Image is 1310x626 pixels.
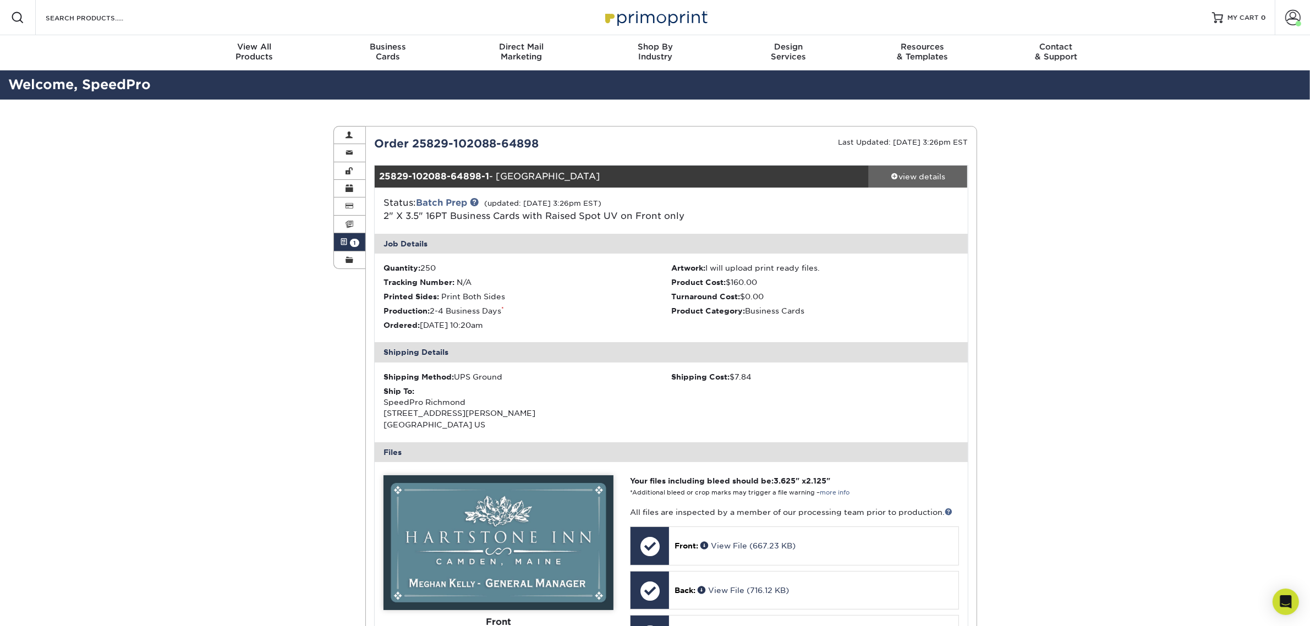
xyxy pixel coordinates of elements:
strong: Product Category: [671,306,745,315]
div: Files [375,442,968,462]
strong: Artwork: [671,263,705,272]
strong: Your files including bleed should be: " x " [630,476,830,485]
strong: Printed Sides: [383,292,439,301]
li: [DATE] 10:20am [383,320,671,331]
span: Back: [675,586,695,595]
small: (updated: [DATE] 3:26pm EST) [484,199,601,207]
p: All files are inspected by a member of our processing team prior to production. [630,507,958,518]
div: Status: [375,196,770,223]
div: Services [722,42,856,62]
div: view details [869,171,968,182]
div: UPS Ground [383,371,671,382]
a: Contact& Support [989,35,1123,70]
span: Direct Mail [454,42,588,52]
span: 1 [350,239,359,247]
a: View File (716.12 KB) [698,586,789,595]
a: more info [820,489,849,496]
small: *Additional bleed or crop marks may trigger a file warning – [630,489,849,496]
strong: Product Cost: [671,278,726,287]
span: Front: [675,541,698,550]
a: Direct MailMarketing [454,35,588,70]
strong: 25829-102088-64898-1 [379,171,489,182]
a: Shop ByIndustry [588,35,722,70]
li: 250 [383,262,671,273]
strong: Tracking Number: [383,278,454,287]
span: Business [321,42,454,52]
strong: Ordered: [383,321,420,330]
div: SpeedPro Richmond [STREET_ADDRESS][PERSON_NAME] [GEOGRAPHIC_DATA] US [383,386,671,431]
span: 3.625 [774,476,796,485]
span: Resources [856,42,989,52]
span: MY CART [1227,13,1259,23]
li: Business Cards [671,305,959,316]
div: Order 25829-102088-64898 [366,135,671,152]
li: 2-4 Business Days [383,305,671,316]
strong: Shipping Method: [383,372,454,381]
strong: Ship To: [383,387,414,396]
a: 1 [334,233,366,251]
span: View All [188,42,321,52]
a: view details [869,166,968,188]
a: View AllProducts [188,35,321,70]
div: Open Intercom Messenger [1273,589,1299,615]
img: Primoprint [600,6,710,29]
small: Last Updated: [DATE] 3:26pm EST [838,138,968,146]
a: BusinessCards [321,35,454,70]
strong: Shipping Cost: [671,372,730,381]
div: Job Details [375,234,968,254]
a: 2" X 3.5" 16PT Business Cards with Raised Spot UV on Front only [383,211,684,221]
span: Contact [989,42,1123,52]
div: Shipping Details [375,342,968,362]
span: 2.125 [806,476,826,485]
div: & Templates [856,42,989,62]
a: View File (667.23 KB) [700,541,796,550]
span: Design [722,42,856,52]
span: 0 [1261,14,1266,21]
li: $160.00 [671,277,959,288]
div: Cards [321,42,454,62]
strong: Production: [383,306,430,315]
div: - [GEOGRAPHIC_DATA] [375,166,869,188]
div: Marketing [454,42,588,62]
span: N/A [457,278,472,287]
div: & Support [989,42,1123,62]
li: $0.00 [671,291,959,302]
div: $7.84 [671,371,959,382]
span: Print Both Sides [441,292,505,301]
strong: Turnaround Cost: [671,292,740,301]
strong: Quantity: [383,263,420,272]
input: SEARCH PRODUCTS..... [45,11,152,24]
a: DesignServices [722,35,856,70]
div: Industry [588,42,722,62]
li: I will upload print ready files. [671,262,959,273]
a: Resources& Templates [856,35,989,70]
span: Shop By [588,42,722,52]
a: Batch Prep [416,197,467,208]
div: Products [188,42,321,62]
